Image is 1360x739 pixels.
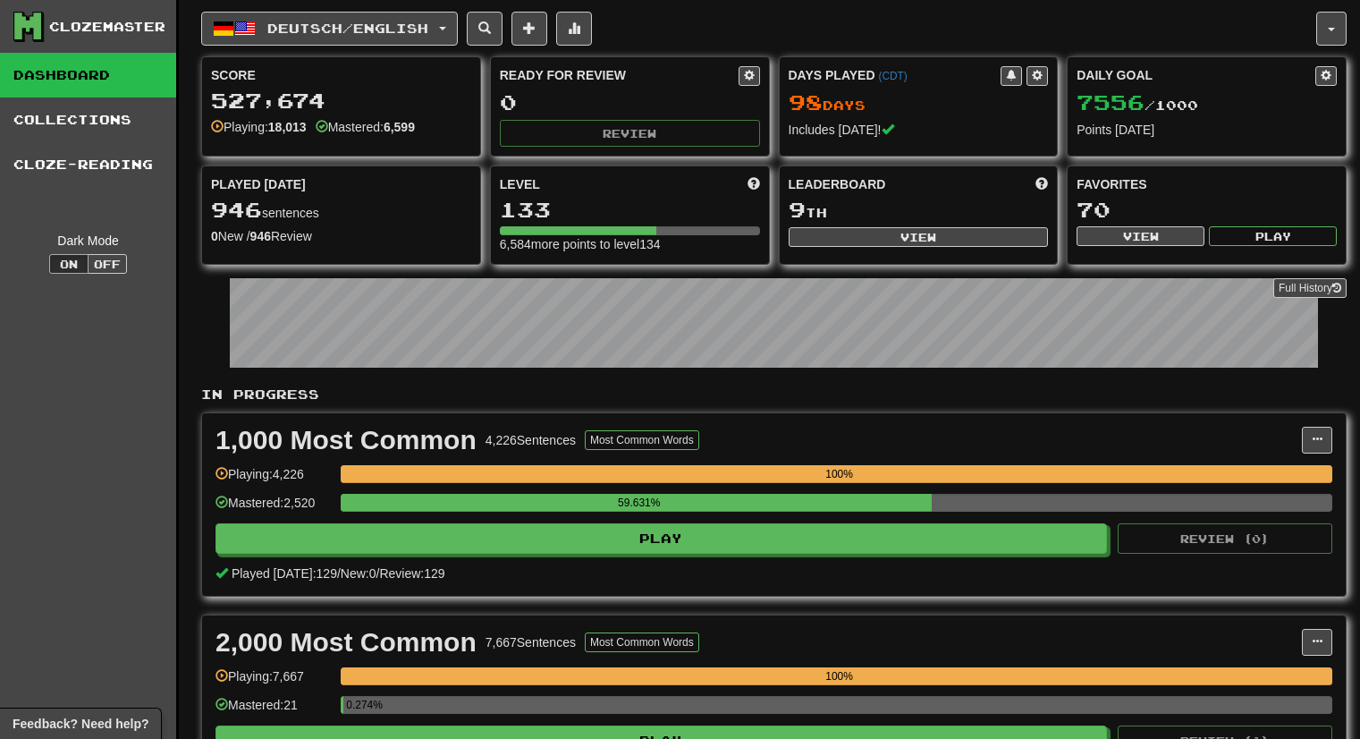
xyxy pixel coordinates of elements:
[789,121,1049,139] div: Includes [DATE]!
[1077,66,1315,86] div: Daily Goal
[211,175,306,193] span: Played [DATE]
[1209,226,1337,246] button: Play
[789,199,1049,222] div: th
[1077,175,1337,193] div: Favorites
[215,427,477,454] div: 1,000 Most Common
[878,70,907,82] a: (CDT)
[748,175,760,193] span: Score more points to level up
[13,232,163,250] div: Dark Mode
[1077,226,1204,246] button: View
[211,199,471,222] div: sentences
[215,629,477,656] div: 2,000 Most Common
[346,667,1332,685] div: 100%
[1118,523,1332,554] button: Review (0)
[511,12,547,46] button: Add sentence to collection
[789,66,1001,84] div: Days Played
[486,431,576,449] div: 4,226 Sentences
[1077,89,1145,115] span: 7556
[215,523,1107,554] button: Play
[585,633,699,652] button: Most Common Words
[232,566,337,581] span: Played [DATE]: 129
[201,386,1347,403] p: In Progress
[211,89,471,112] div: 527,674
[268,120,307,134] strong: 18,013
[211,197,262,222] span: 946
[337,566,341,581] span: /
[1035,175,1048,193] span: This week in points, UTC
[88,254,127,274] button: Off
[215,667,332,697] div: Playing: 7,667
[267,21,428,36] span: Deutsch / English
[500,120,760,147] button: Review
[500,91,760,114] div: 0
[1077,121,1337,139] div: Points [DATE]
[211,227,471,245] div: New / Review
[316,118,415,136] div: Mastered:
[556,12,592,46] button: More stats
[585,430,699,450] button: Most Common Words
[346,465,1332,483] div: 100%
[250,229,271,243] strong: 946
[500,175,540,193] span: Level
[789,91,1049,115] div: Day s
[1273,278,1347,298] a: Full History
[376,566,380,581] span: /
[215,465,332,495] div: Playing: 4,226
[215,696,332,726] div: Mastered: 21
[49,18,165,36] div: Clozemaster
[49,254,89,274] button: On
[467,12,503,46] button: Search sentences
[341,566,376,581] span: New: 0
[211,229,218,243] strong: 0
[211,66,471,84] div: Score
[789,227,1049,247] button: View
[215,494,332,523] div: Mastered: 2,520
[500,66,739,84] div: Ready for Review
[789,175,886,193] span: Leaderboard
[201,12,458,46] button: Deutsch/English
[789,197,806,222] span: 9
[486,633,576,651] div: 7,667 Sentences
[1077,98,1198,113] span: / 1000
[500,235,760,253] div: 6,584 more points to level 134
[500,199,760,221] div: 133
[789,89,823,115] span: 98
[13,715,148,733] span: Open feedback widget
[1077,199,1337,221] div: 70
[211,118,307,136] div: Playing:
[379,566,444,581] span: Review: 129
[346,494,932,512] div: 59.631%
[384,120,415,134] strong: 6,599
